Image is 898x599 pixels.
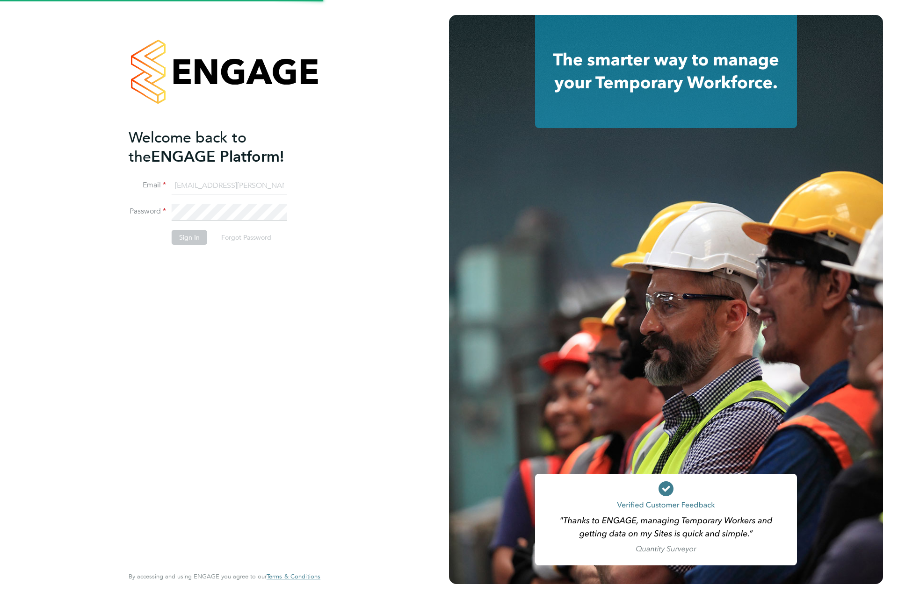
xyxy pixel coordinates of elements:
input: Enter your work email... [172,178,287,194]
span: Welcome back to the [129,128,246,166]
label: Email [129,180,166,190]
a: Terms & Conditions [267,573,320,580]
button: Forgot Password [214,230,279,245]
label: Password [129,207,166,216]
span: By accessing and using ENGAGE you agree to our [129,572,320,580]
h2: ENGAGE Platform! [129,128,311,166]
button: Sign In [172,230,207,245]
